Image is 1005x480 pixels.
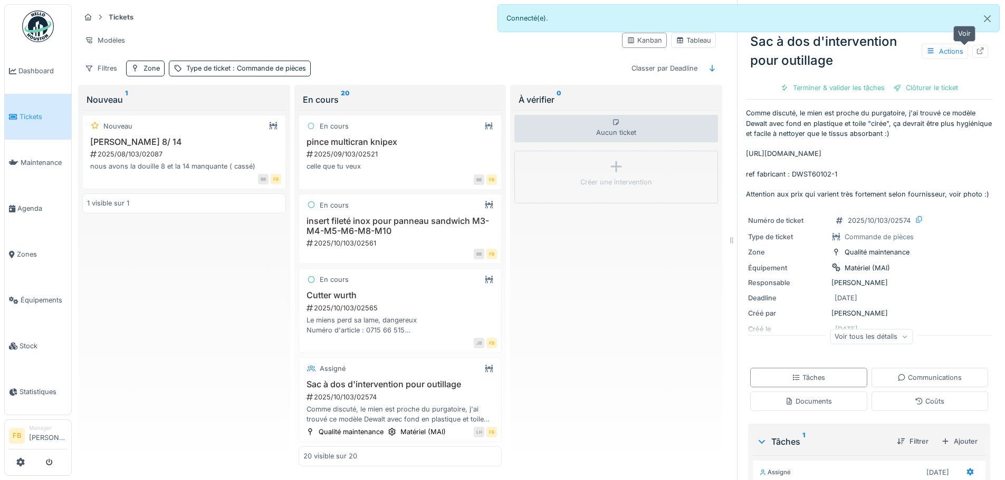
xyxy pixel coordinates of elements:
span: Statistiques [20,387,67,397]
div: Modèles [80,33,130,48]
div: BB [474,249,484,259]
div: Type de ticket [186,63,306,73]
button: Close [975,5,999,33]
span: Équipements [21,295,67,305]
div: Créé par [748,308,827,318]
li: [PERSON_NAME] [29,424,67,447]
div: Filtrer [893,434,933,448]
a: FB Manager[PERSON_NAME] [9,424,67,449]
div: Voir tous les détails [830,329,913,344]
span: Stock [20,341,67,351]
div: Qualité maintenance [319,427,384,437]
div: 2025/08/103/02087 [89,149,281,159]
div: Matériel (MAI) [400,427,446,437]
div: Aucun ticket [514,115,718,142]
div: 2025/10/103/02574 [848,215,911,226]
div: FB [486,427,497,437]
div: Tableau [676,35,711,45]
div: JB [474,338,484,348]
a: Agenda [5,185,71,231]
img: Badge_color-CXgf-gQk.svg [22,11,54,42]
div: FB [486,249,497,259]
div: Comme discuté, le mien est proche du purgatoire, j'ai trouvé ce modèle Dewalt avec fond en plasti... [303,404,497,424]
span: Zones [17,249,67,259]
a: Équipements [5,277,71,323]
div: 2025/10/103/02561 [305,238,497,248]
div: En cours [320,275,349,285]
div: Ajouter [937,434,982,448]
div: 2025/09/103/02521 [305,149,497,159]
div: Tâches [757,435,888,448]
span: Dashboard [18,66,67,76]
div: Créer une intervention [580,177,652,187]
h3: [PERSON_NAME] 8/ 14 [87,137,281,147]
div: Actions [922,44,968,59]
div: Commande de pièces [845,232,914,242]
div: Tâches [792,373,825,383]
div: Manager [29,424,67,432]
div: Assigné [759,468,791,477]
div: Nouveau [87,93,282,106]
div: Clôturer le ticket [889,81,962,95]
sup: 1 [802,435,805,448]
a: Dashboard [5,48,71,94]
div: Voir [953,26,975,41]
strong: Tickets [104,12,138,22]
div: Qualité maintenance [845,247,910,257]
div: [DATE] [926,467,949,477]
div: Le miens perd sa lame, dangereux Numéro d'article : 0715 66 515 Modèle similaire si pas dispo stppp [303,315,497,335]
sup: 20 [341,93,350,106]
p: Comme discuté, le mien est proche du purgatoire, j'ai trouvé ce modèle Dewalt avec fond en plasti... [746,108,992,199]
div: Terminer & valider les tâches [776,81,889,95]
div: Type de ticket [748,232,827,242]
div: 1 visible sur 1 [87,198,129,208]
div: 2025/10/103/02574 [305,392,497,402]
div: BB [258,174,269,184]
a: Zones [5,231,71,277]
div: Numéro de ticket [748,215,827,226]
div: FB [486,338,497,348]
div: FB [271,174,281,184]
div: Connecté(e). [497,4,1000,32]
div: 20 visible sur 20 [303,451,357,461]
li: FB [9,428,25,444]
div: [PERSON_NAME] [748,278,990,288]
div: Assigné [320,364,346,374]
div: À vérifier [519,93,714,106]
div: FB [486,174,497,185]
span: Agenda [17,203,67,213]
div: Sac à dos d'intervention pour outillage [746,28,992,74]
div: Kanban [627,35,662,45]
div: Communications [897,373,962,383]
div: En cours [320,200,349,210]
div: BB [474,174,484,185]
div: Coûts [915,396,944,406]
span: : Commande de pièces [231,64,306,72]
div: Nouveau [103,121,132,131]
div: LH [474,427,484,437]
div: Matériel (MAI) [845,263,890,273]
div: Classer par Deadline [627,61,702,76]
a: Tickets [5,94,71,140]
div: Équipement [748,263,827,273]
h3: insert fileté inox pour panneau sandwich M3-M4-M5-M6-M8-M10 [303,216,497,236]
div: En cours [303,93,498,106]
sup: 0 [557,93,561,106]
a: Statistiques [5,369,71,415]
span: Maintenance [21,158,67,168]
div: Deadline [748,293,827,303]
div: Filtres [80,61,122,76]
span: Tickets [20,112,67,122]
div: 2025/10/103/02565 [305,303,497,313]
h3: Cutter wurth [303,290,497,300]
a: Maintenance [5,140,71,185]
div: Responsable [748,278,827,288]
div: Documents [785,396,832,406]
h3: pince multicran knipex [303,137,497,147]
div: nous avons la douille 8 et la 14 manquante ( cassé) [87,161,281,171]
div: celle que tu veux [303,161,497,171]
sup: 1 [125,93,128,106]
div: Zone [143,63,160,73]
a: Stock [5,323,71,369]
div: En cours [320,121,349,131]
